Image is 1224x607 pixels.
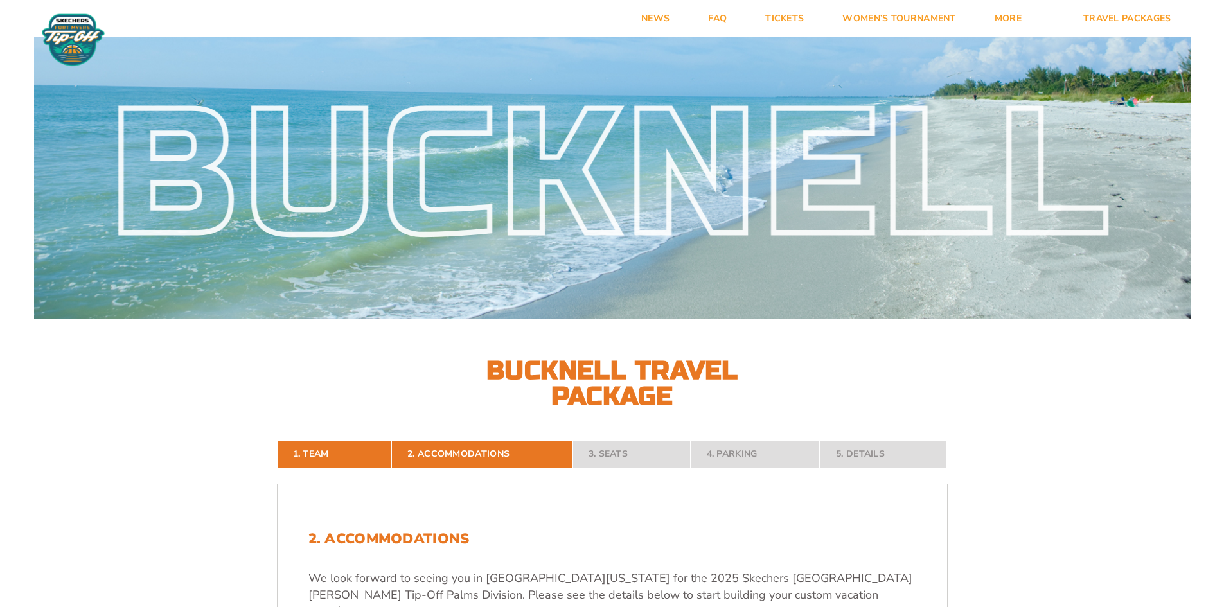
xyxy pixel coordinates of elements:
h2: Bucknell Travel Package [471,358,754,409]
h2: 2. Accommodations [308,531,916,547]
a: 1. Team [277,440,392,468]
img: Fort Myers Tip-Off [39,13,108,67]
div: Bucknell [34,107,1191,243]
